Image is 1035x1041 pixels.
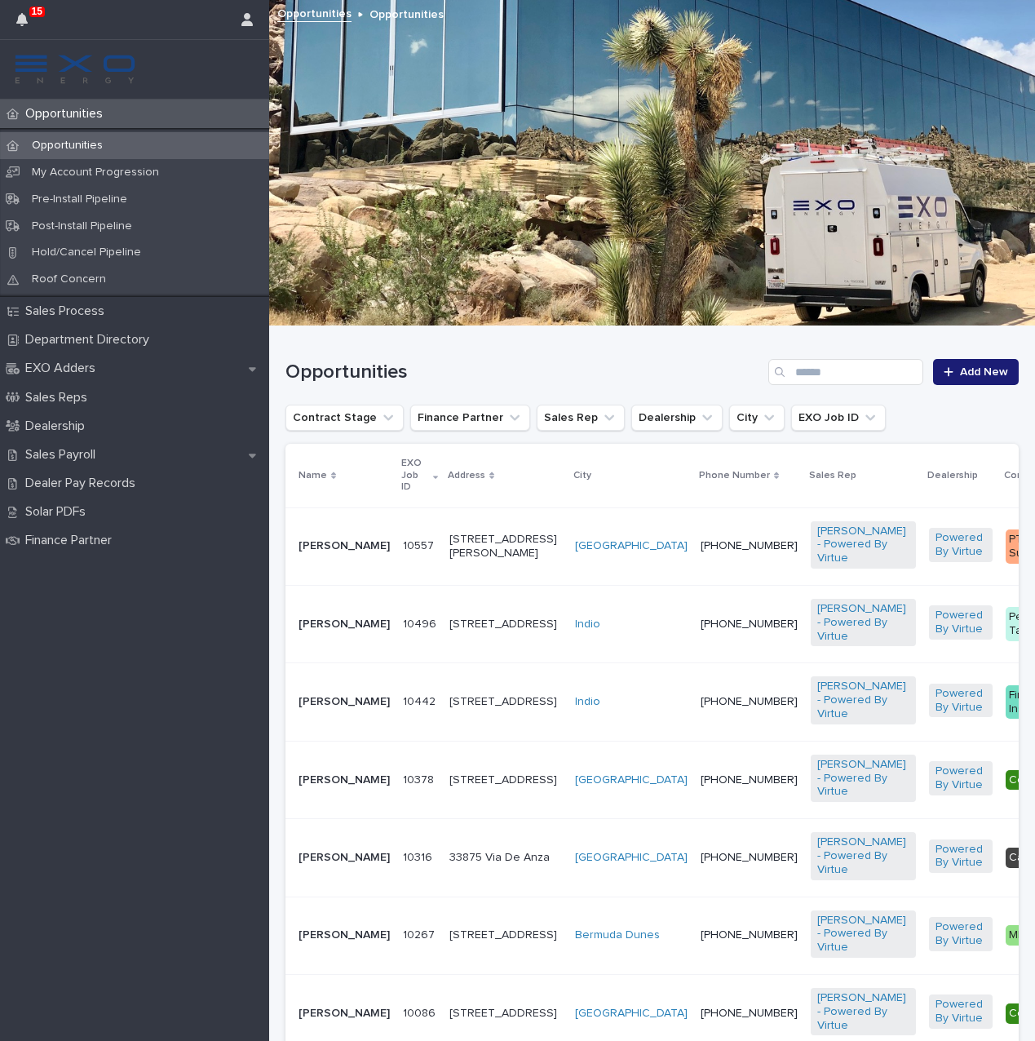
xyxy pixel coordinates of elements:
[13,53,137,86] img: FKS5r6ZBThi8E5hshIGi
[19,447,108,463] p: Sales Payroll
[19,390,100,405] p: Sales Reps
[791,405,886,431] button: EXO Job ID
[575,928,660,942] a: Bermuda Dunes
[403,536,437,553] p: 10557
[449,533,562,560] p: [STREET_ADDRESS][PERSON_NAME]
[701,618,798,630] a: [PHONE_NUMBER]
[573,467,591,485] p: City
[19,504,99,520] p: Solar PDFs
[935,920,986,948] a: Powered By Virtue
[927,467,978,485] p: Dealership
[19,166,172,179] p: My Account Progression
[403,614,440,631] p: 10496
[401,454,429,496] p: EXO Job ID
[809,467,856,485] p: Sales Rep
[448,467,485,485] p: Address
[817,758,909,799] a: [PERSON_NAME] - Powered By Virtue
[16,10,38,39] div: 15
[403,925,438,942] p: 10267
[768,359,923,385] input: Search
[575,539,688,553] a: [GEOGRAPHIC_DATA]
[631,405,723,431] button: Dealership
[403,692,439,709] p: 10442
[299,467,327,485] p: Name
[299,773,390,787] p: [PERSON_NAME]
[537,405,625,431] button: Sales Rep
[299,1007,390,1021] p: [PERSON_NAME]
[32,6,42,17] p: 15
[960,366,1008,378] span: Add New
[19,533,125,548] p: Finance Partner
[817,835,909,876] a: [PERSON_NAME] - Powered By Virtue
[449,928,562,942] p: [STREET_ADDRESS]
[933,359,1019,385] a: Add New
[701,929,798,941] a: [PHONE_NUMBER]
[935,998,986,1025] a: Powered By Virtue
[19,219,145,233] p: Post-Install Pipeline
[449,695,562,709] p: [STREET_ADDRESS]
[19,139,116,153] p: Opportunities
[449,773,562,787] p: [STREET_ADDRESS]
[935,531,986,559] a: Powered By Virtue
[701,852,798,863] a: [PHONE_NUMBER]
[575,1007,688,1021] a: [GEOGRAPHIC_DATA]
[729,405,785,431] button: City
[935,764,986,792] a: Powered By Virtue
[935,687,986,715] a: Powered By Virtue
[575,618,600,631] a: Indio
[817,991,909,1032] a: [PERSON_NAME] - Powered By Virtue
[19,246,154,259] p: Hold/Cancel Pipeline
[935,609,986,636] a: Powered By Virtue
[285,405,404,431] button: Contract Stage
[299,851,390,865] p: [PERSON_NAME]
[19,303,117,319] p: Sales Process
[575,695,600,709] a: Indio
[19,419,98,434] p: Dealership
[817,602,909,643] a: [PERSON_NAME] - Powered By Virtue
[19,361,108,376] p: EXO Adders
[575,773,688,787] a: [GEOGRAPHIC_DATA]
[403,1003,439,1021] p: 10086
[299,539,390,553] p: [PERSON_NAME]
[699,467,770,485] p: Phone Number
[449,851,562,865] p: 33875 Via De Anza
[935,843,986,870] a: Powered By Virtue
[19,272,119,286] p: Roof Concern
[817,525,909,565] a: [PERSON_NAME] - Powered By Virtue
[701,696,798,707] a: [PHONE_NUMBER]
[410,405,530,431] button: Finance Partner
[299,618,390,631] p: [PERSON_NAME]
[1006,925,1035,946] div: MPU
[449,1007,562,1021] p: [STREET_ADDRESS]
[575,851,688,865] a: [GEOGRAPHIC_DATA]
[449,618,562,631] p: [STREET_ADDRESS]
[403,770,437,787] p: 10378
[817,914,909,955] a: [PERSON_NAME] - Powered By Virtue
[299,695,390,709] p: [PERSON_NAME]
[19,476,148,491] p: Dealer Pay Records
[19,193,140,206] p: Pre-Install Pipeline
[817,680,909,720] a: [PERSON_NAME] - Powered By Virtue
[285,361,762,384] h1: Opportunities
[299,928,390,942] p: [PERSON_NAME]
[19,332,162,348] p: Department Directory
[277,3,352,22] a: Opportunities
[19,106,116,122] p: Opportunities
[701,540,798,552] a: [PHONE_NUMBER]
[369,4,444,22] p: Opportunities
[403,848,436,865] p: 10316
[701,774,798,786] a: [PHONE_NUMBER]
[701,1008,798,1019] a: [PHONE_NUMBER]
